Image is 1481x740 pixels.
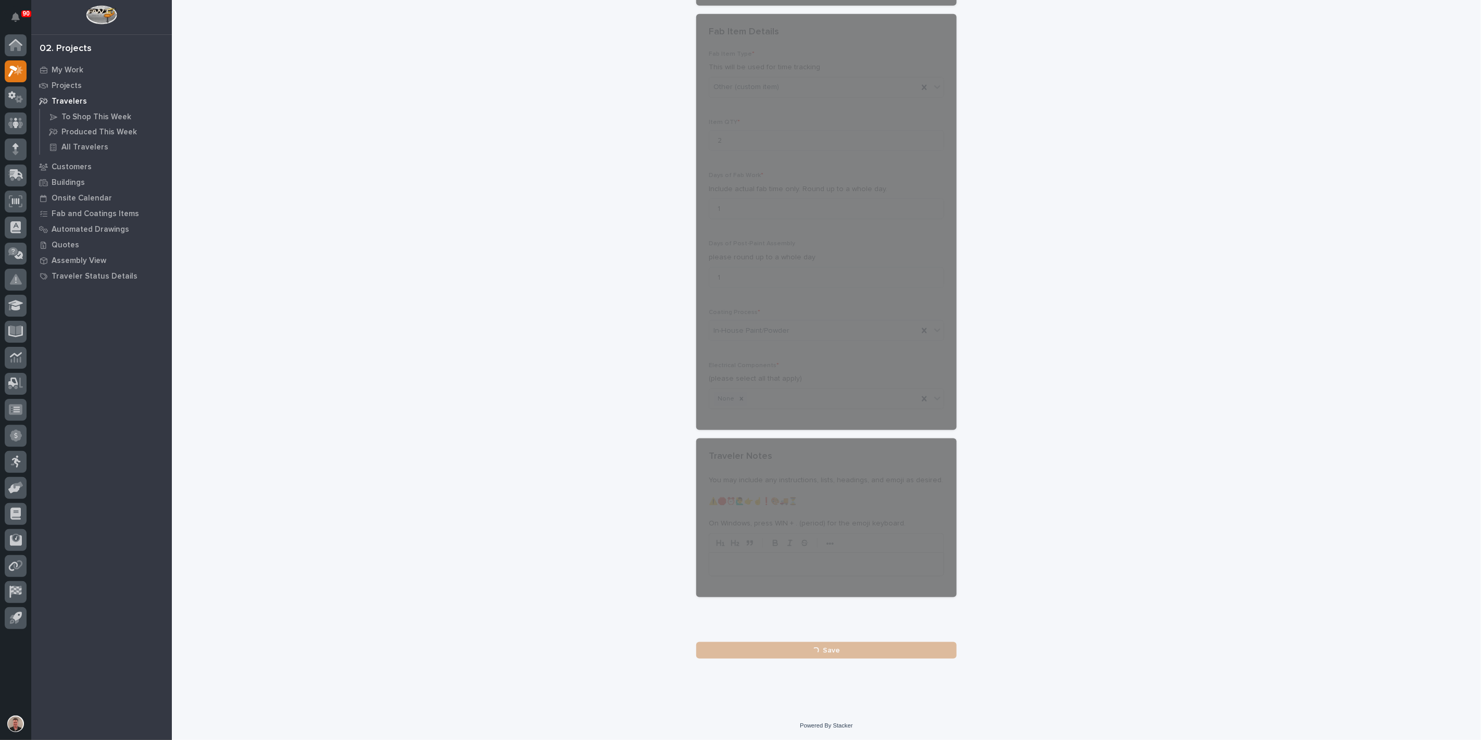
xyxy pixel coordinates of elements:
a: My Work [31,62,172,78]
div: 02. Projects [40,43,92,55]
a: Assembly View [31,253,172,268]
a: To Shop This Week [40,109,172,124]
p: Assembly View [52,256,106,266]
a: Produced This Week [40,124,172,139]
img: Workspace Logo [86,5,117,24]
a: Buildings [31,174,172,190]
button: Save [696,642,957,659]
a: Automated Drawings [31,221,172,237]
button: Notifications [5,6,27,28]
a: Customers [31,159,172,174]
span: Save [823,646,840,655]
a: Powered By Stacker [800,722,852,729]
p: All Travelers [61,143,108,152]
p: 90 [23,10,30,17]
p: Automated Drawings [52,225,129,234]
p: To Shop This Week [61,112,131,122]
p: Produced This Week [61,128,137,137]
div: Notifications90 [13,12,27,29]
a: Quotes [31,237,172,253]
p: Quotes [52,241,79,250]
p: Fab and Coatings Items [52,209,139,219]
p: Projects [52,81,82,91]
a: All Travelers [40,140,172,154]
button: users-avatar [5,713,27,735]
p: Buildings [52,178,85,187]
a: Travelers [31,93,172,109]
a: Fab and Coatings Items [31,206,172,221]
a: Onsite Calendar [31,190,172,206]
p: My Work [52,66,83,75]
a: Traveler Status Details [31,268,172,284]
p: Travelers [52,97,87,106]
a: Projects [31,78,172,93]
p: Customers [52,162,92,172]
p: Traveler Status Details [52,272,137,281]
p: Onsite Calendar [52,194,112,203]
